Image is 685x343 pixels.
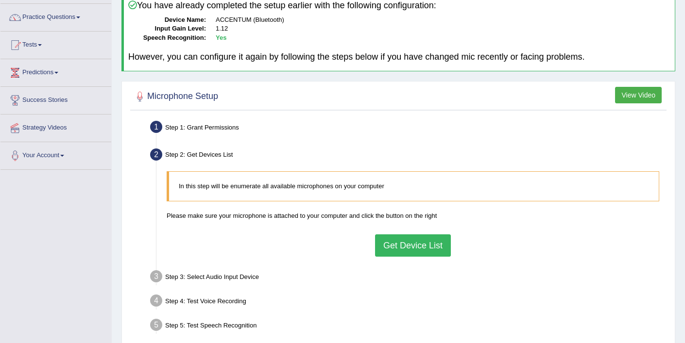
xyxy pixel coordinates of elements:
a: Your Account [0,142,111,166]
button: Get Device List [375,234,451,257]
h4: You have already completed the setup earlier with the following configuration: [128,0,670,11]
dd: 1.12 [216,24,670,33]
div: Step 5: Test Speech Recognition [146,316,670,337]
h4: However, you can configure it again by following the steps below if you have changed mic recently... [128,52,670,62]
div: Step 1: Grant Permissions [146,118,670,139]
a: Success Stories [0,87,111,111]
b: Yes [216,34,226,41]
a: Strategy Videos [0,114,111,139]
dd: ACCENTUM (Bluetooth) [216,16,670,25]
a: Predictions [0,59,111,83]
h2: Microphone Setup [133,89,218,104]
div: Step 2: Get Devices List [146,146,670,167]
blockquote: In this step will be enumerate all available microphones on your computer [167,171,659,201]
dt: Device Name: [128,16,206,25]
div: Step 4: Test Voice Recording [146,292,670,313]
dt: Input Gain Level: [128,24,206,33]
button: View Video [615,87,662,103]
p: Please make sure your microphone is attached to your computer and click the button on the right [167,211,659,220]
a: Practice Questions [0,4,111,28]
dt: Speech Recognition: [128,33,206,43]
a: Tests [0,32,111,56]
div: Step 3: Select Audio Input Device [146,267,670,289]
